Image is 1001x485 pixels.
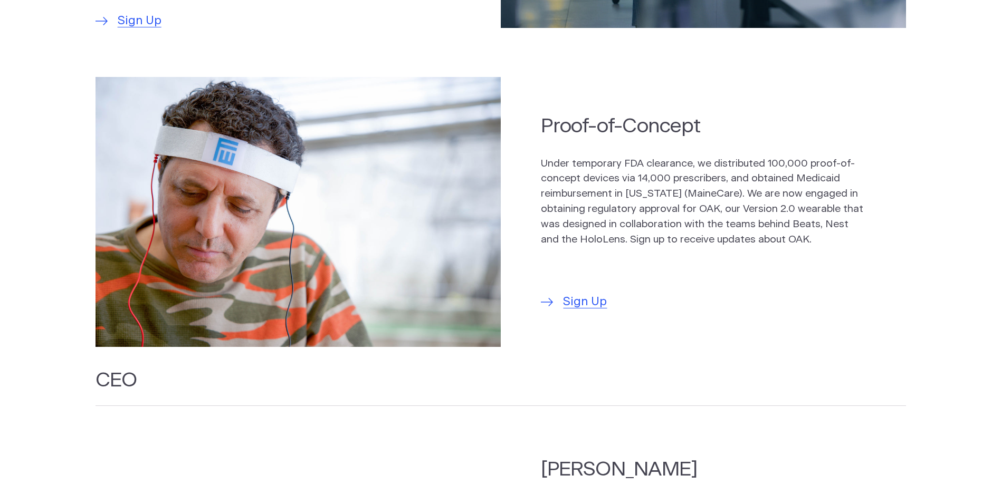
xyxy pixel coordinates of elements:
[96,12,161,30] a: Sign Up
[118,12,161,30] span: Sign Up
[541,157,865,248] p: Under temporary FDA clearance, we distributed 100,000 proof-of-concept devices via 14,000 prescri...
[541,293,607,311] a: Sign Up
[541,113,865,140] h2: Proof-of-Concept
[96,367,906,406] h2: CEO
[563,293,607,311] span: Sign Up
[541,456,825,483] h2: [PERSON_NAME]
